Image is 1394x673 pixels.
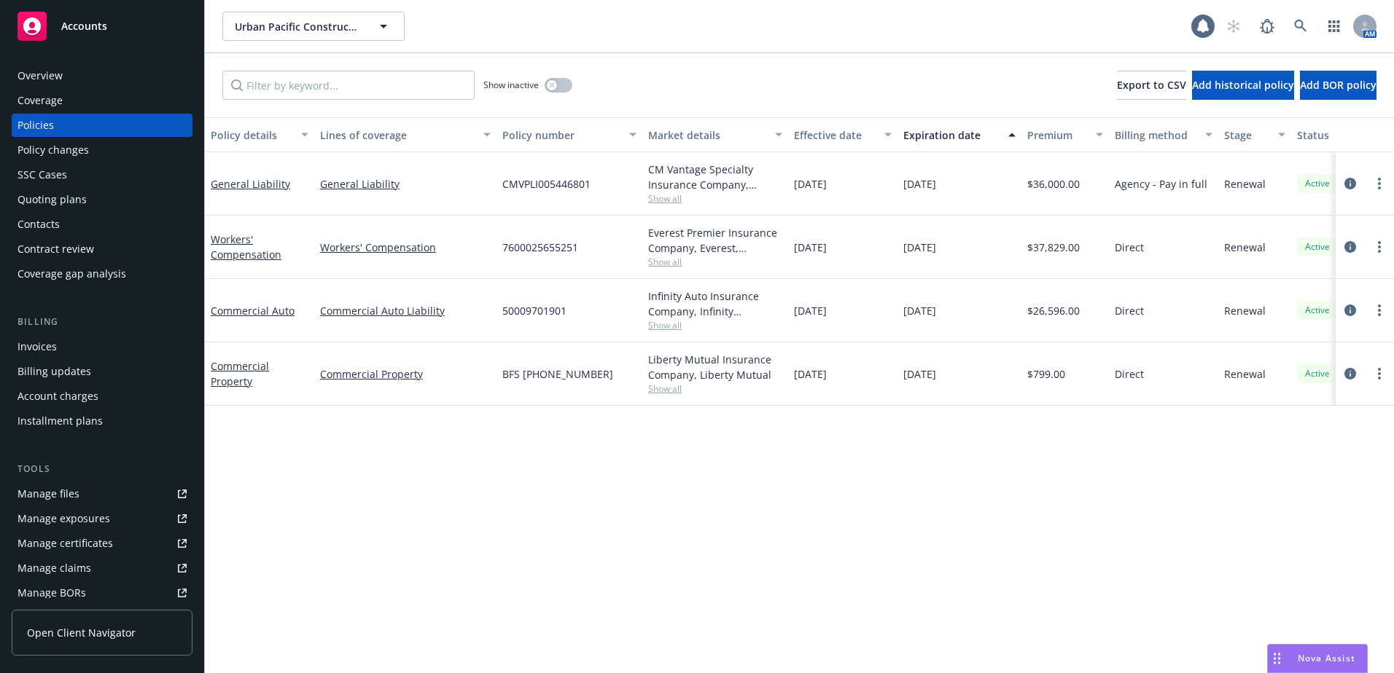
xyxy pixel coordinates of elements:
[211,177,290,191] a: General Liability
[1115,176,1207,192] span: Agency - Pay in full
[903,303,936,318] span: [DATE]
[17,507,110,530] div: Manage exposures
[648,127,766,143] div: Market details
[1219,12,1248,41] a: Start snowing
[497,117,642,152] button: Policy number
[1224,366,1266,382] span: Renewal
[17,114,54,137] div: Policies
[1342,175,1359,192] a: circleInformation
[1342,302,1359,319] a: circleInformation
[1027,303,1080,318] span: $26,596.00
[12,360,192,383] a: Billing updates
[1115,240,1144,255] span: Direct
[1303,367,1332,380] span: Active
[1115,127,1196,143] div: Billing method
[12,335,192,358] a: Invoices
[1268,645,1286,672] div: Drag to move
[17,64,63,87] div: Overview
[1267,644,1368,673] button: Nova Assist
[502,176,591,192] span: CMVPLI005446801
[320,303,491,318] a: Commercial Auto Liability
[12,188,192,211] a: Quoting plans
[642,117,788,152] button: Market details
[1027,176,1080,192] span: $36,000.00
[12,213,192,236] a: Contacts
[12,532,192,555] a: Manage certificates
[12,237,192,261] a: Contract review
[1253,12,1282,41] a: Report a Bug
[648,382,782,395] span: Show all
[12,6,192,47] a: Accounts
[12,89,192,112] a: Coverage
[648,225,782,256] div: Everest Premier Insurance Company, Everest, Arrowhead General Insurance Agency, Inc.
[27,625,136,640] span: Open Client Navigator
[1224,303,1266,318] span: Renewal
[648,288,782,319] div: Infinity Auto Insurance Company, Infinity ([PERSON_NAME])
[17,360,91,383] div: Billing updates
[12,138,192,162] a: Policy changes
[205,117,314,152] button: Policy details
[897,117,1021,152] button: Expiration date
[12,462,192,476] div: Tools
[17,532,113,555] div: Manage certificates
[1371,238,1388,256] a: more
[1027,366,1065,382] span: $799.00
[12,315,192,329] div: Billing
[903,127,1000,143] div: Expiration date
[1021,117,1109,152] button: Premium
[17,237,94,261] div: Contract review
[502,366,613,382] span: BFS [PHONE_NUMBER]
[17,385,98,408] div: Account charges
[1224,176,1266,192] span: Renewal
[17,163,67,186] div: SSC Cases
[903,240,936,255] span: [DATE]
[17,556,91,580] div: Manage claims
[502,303,566,318] span: 50009701901
[794,366,827,382] span: [DATE]
[1027,240,1080,255] span: $37,829.00
[17,188,87,211] div: Quoting plans
[1224,240,1266,255] span: Renewal
[12,114,192,137] a: Policies
[1303,304,1332,317] span: Active
[1224,127,1269,143] div: Stage
[1320,12,1349,41] a: Switch app
[222,12,405,41] button: Urban Pacific Construction Inc
[788,117,897,152] button: Effective date
[1342,238,1359,256] a: circleInformation
[794,240,827,255] span: [DATE]
[12,262,192,286] a: Coverage gap analysis
[1286,12,1315,41] a: Search
[1109,117,1218,152] button: Billing method
[17,409,103,433] div: Installment plans
[12,581,192,605] a: Manage BORs
[320,240,491,255] a: Workers' Compensation
[1371,365,1388,382] a: more
[17,213,60,236] div: Contacts
[235,19,361,34] span: Urban Pacific Construction Inc
[12,64,192,87] a: Overview
[502,240,578,255] span: 7600025655251
[17,581,86,605] div: Manage BORs
[17,335,57,358] div: Invoices
[483,79,539,91] span: Show inactive
[320,176,491,192] a: General Liability
[1117,78,1186,92] span: Export to CSV
[903,176,936,192] span: [DATE]
[211,127,292,143] div: Policy details
[1371,302,1388,319] a: more
[1300,78,1377,92] span: Add BOR policy
[314,117,497,152] button: Lines of coverage
[1115,303,1144,318] span: Direct
[211,232,281,261] a: Workers' Compensation
[1371,175,1388,192] a: more
[648,352,782,382] div: Liberty Mutual Insurance Company, Liberty Mutual
[211,359,269,388] a: Commercial Property
[12,507,192,530] a: Manage exposures
[211,304,295,318] a: Commercial Auto
[903,366,936,382] span: [DATE]
[12,385,192,408] a: Account charges
[61,20,107,32] span: Accounts
[1218,117,1291,152] button: Stage
[1027,127,1087,143] div: Premium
